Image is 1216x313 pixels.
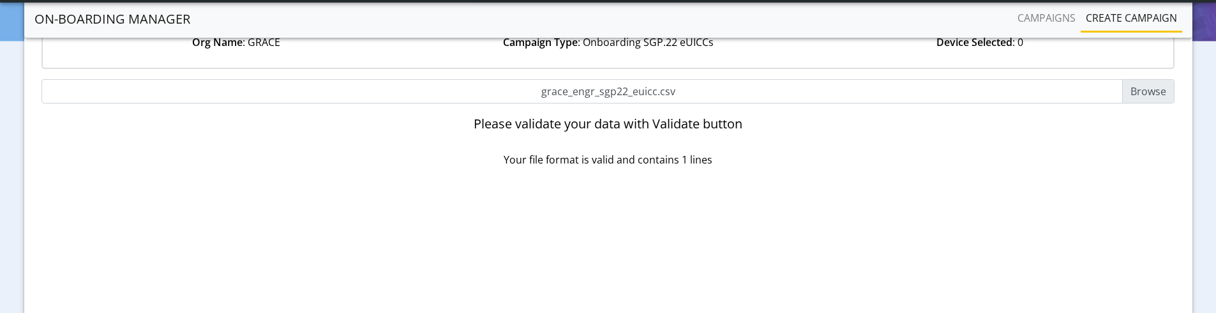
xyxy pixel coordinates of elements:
strong: Device Selected [936,35,1012,49]
div: : Onboarding SGP.22 eUICCs [422,34,793,50]
strong: Campaign Type [503,35,578,49]
h5: Please validate your data with Validate button [325,116,892,132]
p: Your file format is valid and contains 1 lines [325,152,892,167]
a: Campaigns [1012,5,1081,31]
a: On-Boarding Manager [34,6,190,32]
strong: Org Name [192,35,243,49]
div: : 0 [794,34,1166,50]
div: : GRACE [50,34,422,50]
a: Create campaign [1081,5,1182,31]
